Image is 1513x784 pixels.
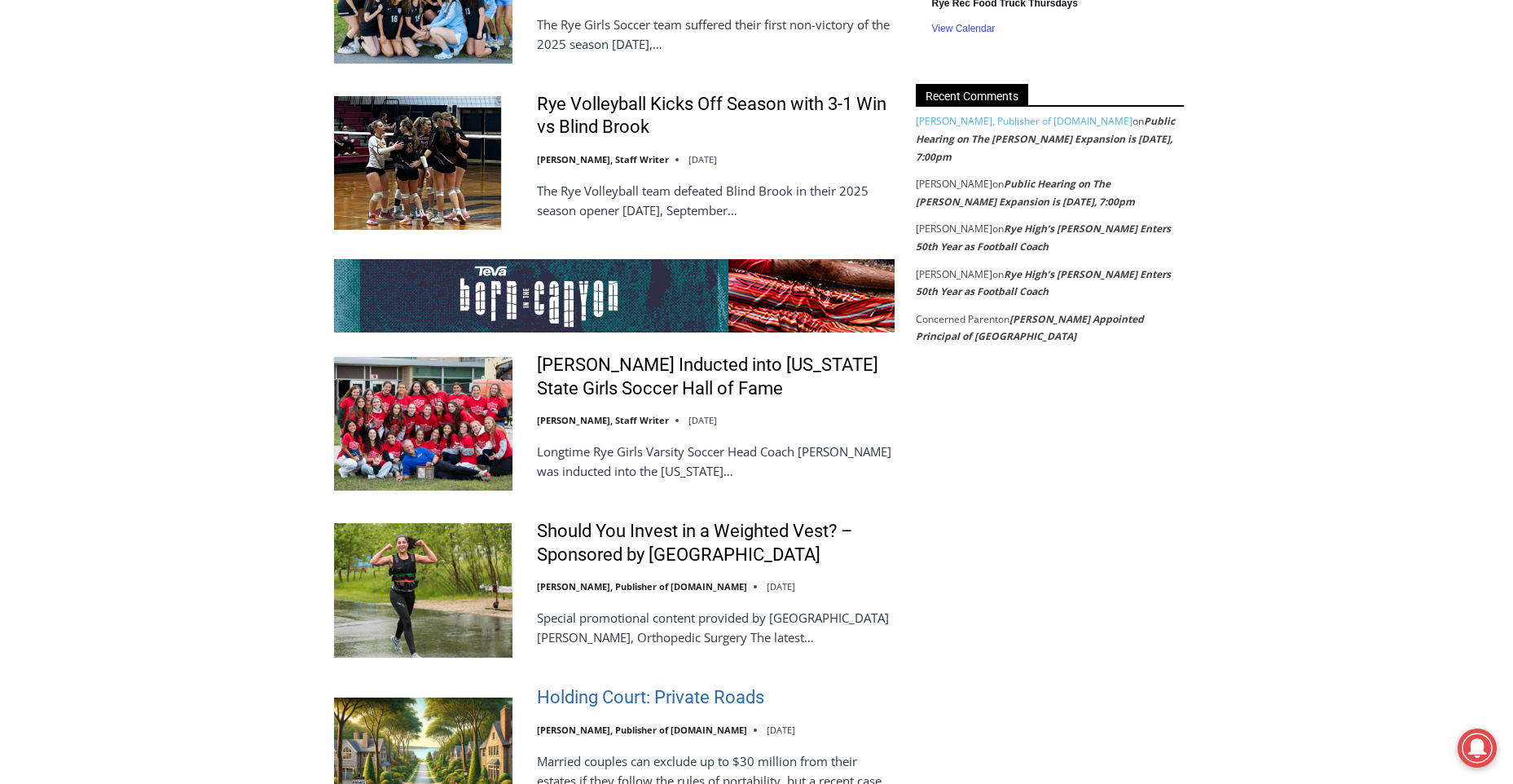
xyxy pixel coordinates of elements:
img: Rye Volleyball Kicks Off Season with 3-1 Win vs Blind Brook [334,96,512,230]
p: The Rye Volleyball team defeated Blind Brook in their 2025 season opener [DATE], September… [537,181,895,220]
h4: [PERSON_NAME] Read Sanctuary Fall Fest: [DATE] [13,164,217,201]
a: Open Tues. - Sun. [PHONE_NUMBER] [1,164,164,203]
a: [PERSON_NAME], Staff Writer [537,153,669,165]
a: Public Hearing on The [PERSON_NAME] Expansion is [DATE], 7:00pm [916,114,1175,163]
span: [PERSON_NAME] [916,177,992,191]
div: / [183,138,187,154]
a: [PERSON_NAME], Publisher of [DOMAIN_NAME] [537,724,747,736]
a: Rye High’s [PERSON_NAME] Enters 50th Year as Football Coach [916,267,1171,299]
footer: on [916,266,1184,301]
a: [PERSON_NAME], Publisher of [DOMAIN_NAME] [916,114,1133,128]
div: "[PERSON_NAME]'s draw is the fine variety of pristine raw fish kept on hand" [168,102,240,195]
time: [DATE] [767,580,795,592]
footer: on [916,175,1184,210]
span: Open Tues. - Sun. [PHONE_NUMBER] [5,168,160,230]
div: Birds of Prey: Falcon and hawk demos [171,48,235,134]
footer: on [916,311,1184,346]
p: Special promotional content provided by [GEOGRAPHIC_DATA] [PERSON_NAME], Orthopedic Surgery The l... [537,608,895,647]
a: [PERSON_NAME], Staff Writer [537,414,669,426]
time: [DATE] [767,724,795,736]
span: Concerned Parent [916,312,998,326]
img: Rich Savage Inducted into New York State Girls Soccer Hall of Fame [334,357,512,491]
time: [DATE] [688,153,717,165]
p: Longtime Rye Girls Varsity Soccer Head Coach [PERSON_NAME] was inducted into the [US_STATE]… [537,442,895,481]
a: [PERSON_NAME], Publisher of [DOMAIN_NAME] [537,580,747,592]
p: The Rye Girls Soccer team suffered their first non-victory of the 2025 season [DATE],… [537,15,895,54]
a: [PERSON_NAME] Inducted into [US_STATE] State Girls Soccer Hall of Fame [537,354,895,400]
a: Rye High’s [PERSON_NAME] Enters 50th Year as Football Coach [916,222,1171,253]
a: Public Hearing on The [PERSON_NAME] Expansion is [DATE], 7:00pm [916,177,1135,209]
time: [DATE] [688,414,717,426]
span: [PERSON_NAME] [916,222,992,236]
span: Intern @ [DOMAIN_NAME] [426,162,755,199]
a: Rye Volleyball Kicks Off Season with 3-1 Win vs Blind Brook [537,93,895,139]
div: 6 [191,138,198,154]
a: [PERSON_NAME] Read Sanctuary Fall Fest: [DATE] [1,162,244,203]
footer: on [916,112,1184,165]
a: [PERSON_NAME] Appointed Principal of [GEOGRAPHIC_DATA] [916,312,1144,344]
div: "We would have speakers with experience in local journalism speak to us about their experiences a... [411,1,770,158]
img: Should You Invest in a Weighted Vest? – Sponsored by White Plains Hospital [334,523,512,657]
a: Should You Invest in a Weighted Vest? – Sponsored by [GEOGRAPHIC_DATA] [537,520,895,566]
span: Recent Comments [916,84,1028,106]
a: Intern @ [DOMAIN_NAME] [392,158,789,203]
a: View Calendar [932,23,996,35]
footer: on [916,220,1184,255]
span: [PERSON_NAME] [916,267,992,281]
div: 2 [171,138,178,154]
a: Holding Court: Private Roads [537,686,764,710]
